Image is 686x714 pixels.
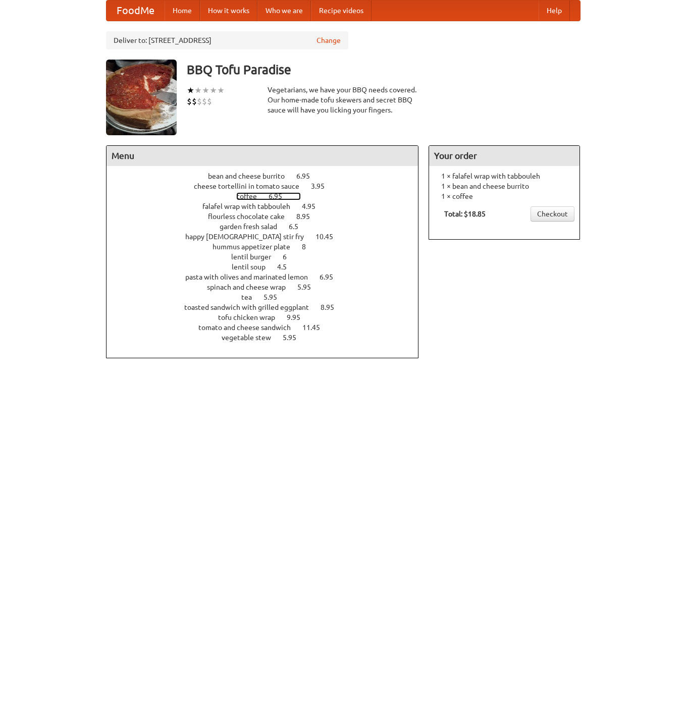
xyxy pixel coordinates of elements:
[232,263,305,271] a: lentil soup 4.5
[434,191,574,201] li: 1 × coffee
[539,1,570,21] a: Help
[107,1,165,21] a: FoodMe
[194,182,343,190] a: cheese tortellini in tomato sauce 3.95
[241,293,296,301] a: tea 5.95
[302,323,330,332] span: 11.45
[192,96,197,107] li: $
[194,85,202,96] li: ★
[194,182,309,190] span: cheese tortellini in tomato sauce
[208,172,329,180] a: bean and cheese burrito 6.95
[444,210,486,218] b: Total: $18.85
[231,253,305,261] a: lentil burger 6
[207,283,330,291] a: spinach and cheese wrap 5.95
[202,96,207,107] li: $
[236,192,267,200] span: coffee
[106,60,177,135] img: angular.jpg
[315,233,343,241] span: 10.45
[263,293,287,301] span: 5.95
[217,85,225,96] li: ★
[218,313,319,321] a: tofu chicken wrap 9.95
[289,223,308,231] span: 6.5
[213,243,325,251] a: hummus appetizer plate 8
[202,202,300,210] span: falafel wrap with tabbouleh
[185,273,352,281] a: pasta with olives and marinated lemon 6.95
[106,31,348,49] div: Deliver to: [STREET_ADDRESS]
[197,96,202,107] li: $
[257,1,311,21] a: Who we are
[184,303,319,311] span: toasted sandwich with grilled eggplant
[185,233,352,241] a: happy [DEMOGRAPHIC_DATA] stir fry 10.45
[198,323,301,332] span: tomato and cheese sandwich
[241,293,262,301] span: tea
[311,182,335,190] span: 3.95
[202,202,334,210] a: falafel wrap with tabbouleh 4.95
[277,263,297,271] span: 4.5
[220,223,287,231] span: garden fresh salad
[208,172,295,180] span: bean and cheese burrito
[220,223,317,231] a: garden fresh salad 6.5
[200,1,257,21] a: How it works
[185,273,318,281] span: pasta with olives and marinated lemon
[187,60,581,80] h3: BBQ Tofu Paradise
[208,212,329,221] a: flourless chocolate cake 8.95
[222,334,281,342] span: vegetable stew
[232,263,276,271] span: lentil soup
[434,171,574,181] li: 1 × falafel wrap with tabbouleh
[269,192,292,200] span: 6.95
[296,212,320,221] span: 8.95
[268,85,419,115] div: Vegetarians, we have your BBQ needs covered. Our home-made tofu skewers and secret BBQ sauce will...
[107,146,418,166] h4: Menu
[184,303,353,311] a: toasted sandwich with grilled eggplant 8.95
[208,212,295,221] span: flourless chocolate cake
[297,283,321,291] span: 5.95
[218,313,285,321] span: tofu chicken wrap
[187,85,194,96] li: ★
[302,202,326,210] span: 4.95
[213,243,300,251] span: hummus appetizer plate
[222,334,315,342] a: vegetable stew 5.95
[531,206,574,222] a: Checkout
[231,253,281,261] span: lentil burger
[187,96,192,107] li: $
[198,323,339,332] a: tomato and cheese sandwich 11.45
[434,181,574,191] li: 1 × bean and cheese burrito
[296,172,320,180] span: 6.95
[209,85,217,96] li: ★
[283,334,306,342] span: 5.95
[320,273,343,281] span: 6.95
[321,303,344,311] span: 8.95
[165,1,200,21] a: Home
[236,192,301,200] a: coffee 6.95
[302,243,316,251] span: 8
[207,283,296,291] span: spinach and cheese wrap
[429,146,579,166] h4: Your order
[185,233,314,241] span: happy [DEMOGRAPHIC_DATA] stir fry
[202,85,209,96] li: ★
[283,253,297,261] span: 6
[311,1,372,21] a: Recipe videos
[207,96,212,107] li: $
[316,35,341,45] a: Change
[287,313,310,321] span: 9.95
